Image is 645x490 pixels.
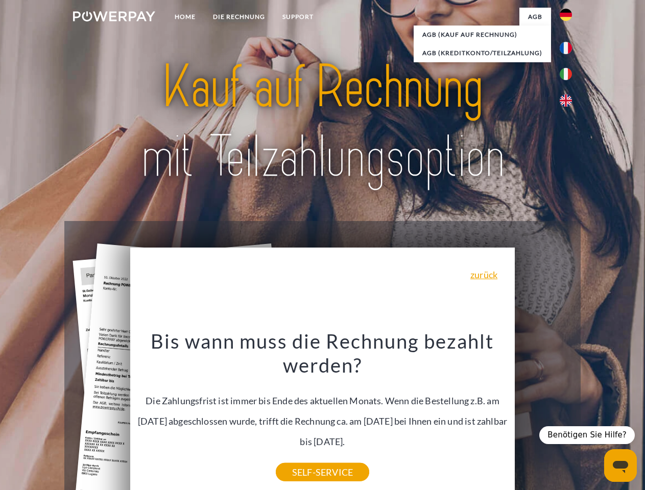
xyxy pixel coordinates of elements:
[560,42,572,54] img: fr
[204,8,274,26] a: DIE RECHNUNG
[166,8,204,26] a: Home
[560,94,572,107] img: en
[276,463,369,481] a: SELF-SERVICE
[136,329,509,378] h3: Bis wann muss die Rechnung bezahlt werden?
[470,270,497,279] a: zurück
[519,8,551,26] a: agb
[539,426,635,444] div: Benötigen Sie Hilfe?
[560,9,572,21] img: de
[414,26,551,44] a: AGB (Kauf auf Rechnung)
[604,449,637,482] iframe: Schaltfläche zum Öffnen des Messaging-Fensters; Konversation läuft
[98,49,547,195] img: title-powerpay_de.svg
[136,329,509,472] div: Die Zahlungsfrist ist immer bis Ende des aktuellen Monats. Wenn die Bestellung z.B. am [DATE] abg...
[274,8,322,26] a: SUPPORT
[73,11,155,21] img: logo-powerpay-white.svg
[414,44,551,62] a: AGB (Kreditkonto/Teilzahlung)
[560,68,572,80] img: it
